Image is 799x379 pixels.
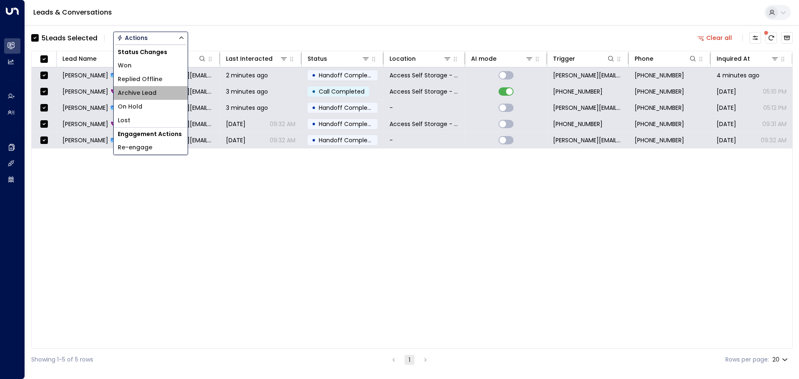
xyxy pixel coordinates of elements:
[635,87,684,96] span: +447940257528
[717,104,736,112] span: Sep 04, 2025
[226,120,246,128] span: Yesterday
[226,87,268,96] span: 3 minutes ago
[635,104,684,112] span: +447940257528
[118,102,142,111] span: On Hold
[471,54,496,64] div: AI mode
[226,104,268,112] span: 3 minutes ago
[553,71,623,79] span: laura.chambers@accessstorage.com
[390,54,416,64] div: Location
[62,87,108,96] span: John Pannell
[312,101,316,115] div: •
[635,136,684,144] span: +447940257528
[312,117,316,131] div: •
[312,133,316,147] div: •
[384,100,465,116] td: -
[31,355,93,364] div: Showing 1-5 of 5 rows
[390,54,452,64] div: Location
[553,120,603,128] span: +442072974142
[39,103,49,113] span: Toggle select row
[635,120,684,128] span: +447940257528
[319,136,377,144] span: Handoff Completed
[270,136,295,144] p: 09:32 AM
[39,135,49,146] span: Toggle select row
[717,54,779,64] div: Inquired At
[404,355,414,365] button: page 1
[725,355,769,364] label: Rows per page:
[717,136,736,144] span: Yesterday
[270,120,295,128] p: 09:32 AM
[312,68,316,82] div: •
[635,54,653,64] div: Phone
[114,46,188,59] h1: Status Changes
[553,87,603,96] span: +447940257528
[42,33,97,43] div: 5 Lead s Selected
[308,54,327,64] div: Status
[319,87,365,96] span: Call Completed
[763,104,787,112] p: 05:12 PM
[471,54,533,64] div: AI mode
[763,87,787,96] p: 05:10 PM
[118,89,156,97] span: Archive Lead
[226,54,288,64] div: Last Interacted
[118,61,132,70] span: Won
[39,119,49,129] span: Toggle select row
[118,143,152,152] span: Re-engage
[388,354,431,365] nav: pagination navigation
[717,120,736,128] span: Yesterday
[762,120,787,128] p: 09:31 AM
[781,32,793,44] button: Archived Leads
[553,104,623,112] span: john.pannell+northampton@gmail.com
[33,7,112,17] a: Leads & Conversations
[117,34,148,42] div: Actions
[62,120,108,128] span: John Pannell
[62,104,108,112] span: John Pannell
[635,71,684,79] span: +447940257528
[308,54,370,64] div: Status
[749,32,761,44] button: Customize
[226,71,268,79] span: 2 minutes ago
[717,54,750,64] div: Inquired At
[390,87,459,96] span: Access Self Storage - Sydenham
[717,87,736,96] span: Sep 04, 2025
[553,136,623,144] span: john.pannell@gmail.com
[113,32,188,44] div: Button group with a nested menu
[319,104,377,112] span: Handoff Completed
[118,116,130,125] span: Lost
[553,54,615,64] div: Trigger
[390,71,459,79] span: Access Self Storage - Romford
[62,54,124,64] div: Lead Name
[62,136,108,144] span: John Pannell
[761,136,787,144] p: 09:32 AM
[384,132,465,148] td: -
[553,54,575,64] div: Trigger
[39,70,49,81] span: Toggle select row
[118,75,162,84] span: Replied Offline
[765,32,777,44] span: There are new threads available. Refresh the grid to view the latest updates.
[39,87,49,97] span: Toggle select row
[772,354,789,366] div: 20
[226,54,273,64] div: Last Interacted
[694,32,736,44] button: Clear all
[319,120,377,128] span: Handoff Completed
[62,71,108,79] span: John Pannell
[390,120,459,128] span: Access Self Storage - Battersea
[113,32,188,44] button: Actions
[62,54,97,64] div: Lead Name
[319,71,377,79] span: Handoff Completed
[226,136,246,144] span: Yesterday
[39,54,49,64] span: Toggle select all
[635,54,697,64] div: Phone
[717,71,759,79] span: 4 minutes ago
[114,128,188,141] h1: Engagement Actions
[312,84,316,99] div: •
